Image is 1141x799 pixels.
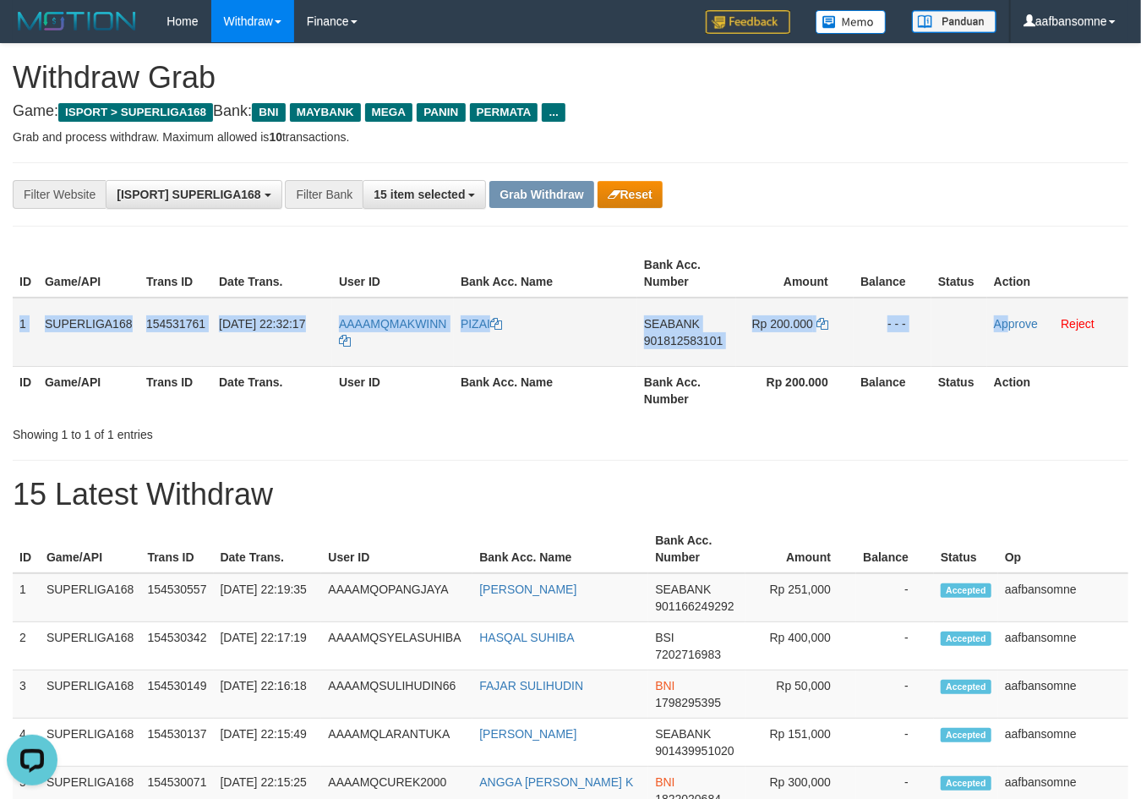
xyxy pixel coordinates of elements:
[58,103,213,122] span: ISPORT > SUPERLIGA168
[140,719,213,767] td: 154530137
[736,249,854,298] th: Amount
[655,599,734,613] span: Copy 901166249292 to clipboard
[479,727,576,741] a: [PERSON_NAME]
[479,775,633,789] a: ANGGA [PERSON_NAME] K
[655,679,674,692] span: BNI
[1061,317,1095,331] a: Reject
[479,679,583,692] a: FAJAR SULIHUDIN
[644,334,723,348] span: Copy 901812583101 to clipboard
[461,317,502,331] a: PIZAI
[706,10,790,34] img: Feedback.jpg
[363,180,486,209] button: 15 item selected
[655,775,674,789] span: BNI
[998,622,1128,670] td: aafbansomne
[13,525,40,573] th: ID
[454,249,637,298] th: Bank Acc. Name
[140,525,213,573] th: Trans ID
[655,648,721,661] span: Copy 7202716983 to clipboard
[745,525,856,573] th: Amount
[854,249,931,298] th: Balance
[934,525,998,573] th: Status
[13,103,1128,120] h4: Game: Bank:
[332,249,454,298] th: User ID
[856,525,934,573] th: Balance
[648,525,745,573] th: Bank Acc. Number
[644,317,700,331] span: SEABANK
[252,103,285,122] span: BNI
[655,727,711,741] span: SEABANK
[321,670,472,719] td: AAAAMQSULIHUDIN66
[998,670,1128,719] td: aafbansomne
[598,181,663,208] button: Reset
[13,670,40,719] td: 3
[40,622,141,670] td: SUPERLIGA168
[106,180,281,209] button: [ISPORT] SUPERLIGA168
[214,525,322,573] th: Date Trans.
[987,249,1128,298] th: Action
[998,719,1128,767] td: aafbansomne
[40,719,141,767] td: SUPERLIGA168
[7,7,57,57] button: Open LiveChat chat widget
[140,670,213,719] td: 154530149
[655,583,711,596] span: SEABANK
[374,188,465,201] span: 15 item selected
[479,583,576,596] a: [PERSON_NAME]
[856,622,934,670] td: -
[365,103,413,122] span: MEGA
[655,696,721,709] span: Copy 1798295395 to clipboard
[745,719,856,767] td: Rp 151,000
[417,103,465,122] span: PANIN
[998,525,1128,573] th: Op
[931,366,987,414] th: Status
[752,317,813,331] span: Rp 200.000
[655,631,674,644] span: BSI
[854,366,931,414] th: Balance
[269,130,282,144] strong: 10
[321,622,472,670] td: AAAAMQSYELASUHIBA
[13,419,463,443] div: Showing 1 to 1 of 1 entries
[321,719,472,767] td: AAAAMQLARANTUKA
[139,366,212,414] th: Trans ID
[38,366,139,414] th: Game/API
[941,632,991,646] span: Accepted
[13,298,38,367] td: 1
[13,61,1128,95] h1: Withdraw Grab
[854,298,931,367] td: - - -
[637,366,736,414] th: Bank Acc. Number
[856,719,934,767] td: -
[38,298,139,367] td: SUPERLIGA168
[13,249,38,298] th: ID
[13,573,40,622] td: 1
[941,680,991,694] span: Accepted
[489,181,593,208] button: Grab Withdraw
[117,188,260,201] span: [ISPORT] SUPERLIGA168
[470,103,538,122] span: PERMATA
[290,103,361,122] span: MAYBANK
[13,129,1128,145] p: Grab and process withdraw. Maximum allowed is transactions.
[745,622,856,670] td: Rp 400,000
[212,249,332,298] th: Date Trans.
[146,317,205,331] span: 154531761
[912,10,996,33] img: panduan.png
[856,573,934,622] td: -
[40,670,141,719] td: SUPERLIGA168
[994,317,1038,331] a: Approve
[214,622,322,670] td: [DATE] 22:17:19
[745,573,856,622] td: Rp 251,000
[13,719,40,767] td: 4
[931,249,987,298] th: Status
[38,249,139,298] th: Game/API
[214,670,322,719] td: [DATE] 22:16:18
[139,249,212,298] th: Trans ID
[140,573,213,622] td: 154530557
[321,573,472,622] td: AAAAMQOPANGJAYA
[13,366,38,414] th: ID
[321,525,472,573] th: User ID
[856,670,934,719] td: -
[637,249,736,298] th: Bank Acc. Number
[987,366,1128,414] th: Action
[816,317,828,331] a: Copy 200000 to clipboard
[13,478,1128,512] h1: 15 Latest Withdraw
[332,366,454,414] th: User ID
[655,744,734,758] span: Copy 901439951020 to clipboard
